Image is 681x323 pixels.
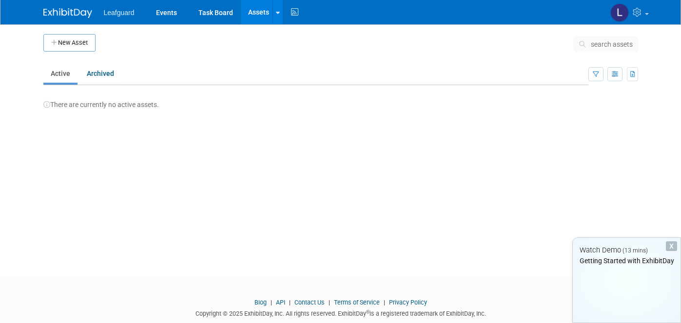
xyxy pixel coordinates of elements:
[573,245,681,255] div: Watch Demo
[591,40,633,48] span: search assets
[389,299,427,306] a: Privacy Policy
[43,64,78,83] a: Active
[254,299,267,306] a: Blog
[381,299,388,306] span: |
[43,34,96,52] button: New Asset
[610,3,629,22] img: Lauren Smith
[666,241,677,251] div: Dismiss
[334,299,380,306] a: Terms of Service
[623,247,648,254] span: (13 mins)
[294,299,325,306] a: Contact Us
[326,299,332,306] span: |
[366,309,370,315] sup: ®
[276,299,285,306] a: API
[43,8,92,18] img: ExhibitDay
[268,299,274,306] span: |
[104,9,135,17] span: Leafguard
[287,299,293,306] span: |
[574,36,638,52] button: search assets
[43,90,638,109] div: There are currently no active assets.
[573,256,681,266] div: Getting Started with ExhibitDay
[79,64,121,83] a: Archived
